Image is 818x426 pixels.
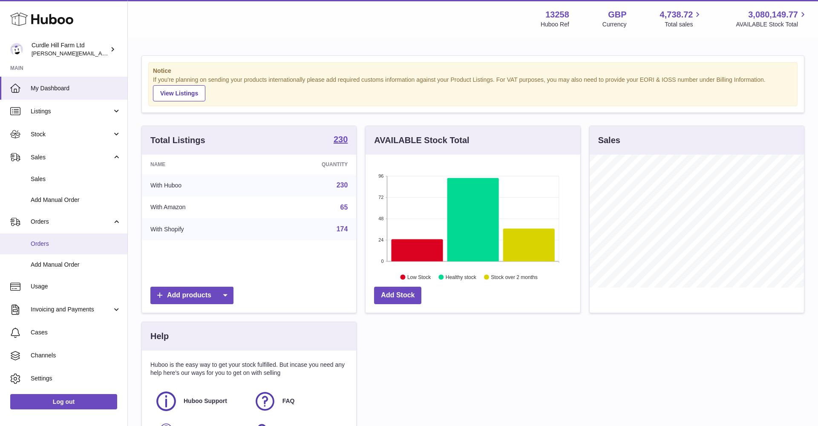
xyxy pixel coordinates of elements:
[379,237,384,242] text: 24
[31,374,121,383] span: Settings
[31,351,121,360] span: Channels
[32,50,171,57] span: [PERSON_NAME][EMAIL_ADDRESS][DOMAIN_NAME]
[153,76,793,101] div: If you're planning on sending your products internationally please add required customs informati...
[253,390,344,413] a: FAQ
[155,390,245,413] a: Huboo Support
[153,85,205,101] a: View Listings
[31,218,112,226] span: Orders
[31,240,121,248] span: Orders
[334,135,348,145] a: 230
[31,130,112,138] span: Stock
[142,196,259,219] td: With Amazon
[446,274,477,280] text: Healthy stock
[31,305,112,314] span: Invoicing and Payments
[340,204,348,211] a: 65
[142,155,259,174] th: Name
[598,135,620,146] h3: Sales
[379,216,384,221] text: 48
[379,195,384,200] text: 72
[142,174,259,196] td: With Huboo
[150,135,205,146] h3: Total Listings
[608,9,626,20] strong: GBP
[31,282,121,291] span: Usage
[282,397,295,405] span: FAQ
[374,287,421,304] a: Add Stock
[10,394,117,409] a: Log out
[545,9,569,20] strong: 13258
[381,259,384,264] text: 0
[541,20,569,29] div: Huboo Ref
[10,43,23,56] img: miranda@diddlysquatfarmshop.com
[334,135,348,144] strong: 230
[31,328,121,337] span: Cases
[150,331,169,342] h3: Help
[31,261,121,269] span: Add Manual Order
[491,274,538,280] text: Stock over 2 months
[337,181,348,189] a: 230
[184,397,227,405] span: Huboo Support
[407,274,431,280] text: Low Stock
[736,20,808,29] span: AVAILABLE Stock Total
[379,173,384,178] text: 96
[602,20,627,29] div: Currency
[31,84,121,92] span: My Dashboard
[259,155,356,174] th: Quantity
[748,9,798,20] span: 3,080,149.77
[665,20,703,29] span: Total sales
[31,107,112,115] span: Listings
[736,9,808,29] a: 3,080,149.77 AVAILABLE Stock Total
[374,135,469,146] h3: AVAILABLE Stock Total
[660,9,693,20] span: 4,738.72
[153,67,793,75] strong: Notice
[31,153,112,161] span: Sales
[660,9,703,29] a: 4,738.72 Total sales
[150,361,348,377] p: Huboo is the easy way to get your stock fulfilled. But incase you need any help here's our ways f...
[31,196,121,204] span: Add Manual Order
[31,175,121,183] span: Sales
[150,287,233,304] a: Add products
[337,225,348,233] a: 174
[142,218,259,240] td: With Shopify
[32,41,108,58] div: Curdle Hill Farm Ltd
